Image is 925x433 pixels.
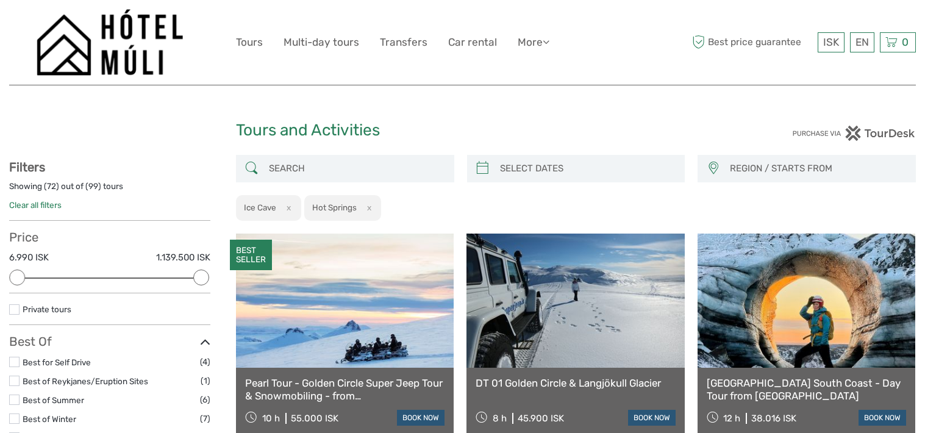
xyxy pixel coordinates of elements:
span: (1) [201,374,210,388]
a: book now [628,410,676,426]
a: Clear all filters [9,200,62,210]
div: 45.900 ISK [518,413,564,424]
a: Car rental [448,34,497,51]
label: 99 [88,181,98,192]
span: 0 [900,36,910,48]
span: (6) [200,393,210,407]
strong: Filters [9,160,45,174]
h2: Ice Cave [244,202,276,212]
span: Best price guarantee [689,32,815,52]
a: Best of Reykjanes/Eruption Sites [23,376,148,386]
span: 10 h [262,413,280,424]
div: EN [850,32,874,52]
a: Best for Self Drive [23,357,91,367]
a: Multi-day tours [284,34,359,51]
label: 72 [47,181,56,192]
div: 55.000 ISK [291,413,338,424]
div: BEST SELLER [230,240,272,270]
input: SELECT DATES [495,158,679,179]
span: (7) [200,412,210,426]
a: Transfers [380,34,427,51]
h2: Hot Springs [312,202,357,212]
a: DT 01 Golden Circle & Langjökull Glacier [476,377,675,389]
button: x [359,201,375,214]
h3: Price [9,230,210,245]
div: 38.016 ISK [751,413,796,424]
button: REGION / STARTS FROM [724,159,910,179]
a: Best of Winter [23,414,76,424]
a: Best of Summer [23,395,84,405]
div: Showing ( ) out of ( ) tours [9,181,210,199]
span: 12 h [723,413,740,424]
a: book now [397,410,445,426]
span: ISK [823,36,839,48]
label: 6.990 ISK [9,251,49,264]
img: 1276-09780d38-f550-4f2e-b773-0f2717b8e24e_logo_big.png [37,9,184,76]
a: Tours [236,34,263,51]
a: [GEOGRAPHIC_DATA] South Coast - Day Tour from [GEOGRAPHIC_DATA] [707,377,906,402]
label: 1.139.500 ISK [156,251,210,264]
h1: Tours and Activities [236,121,690,140]
button: x [278,201,295,214]
input: SEARCH [264,158,448,179]
h3: Best Of [9,334,210,349]
a: More [518,34,549,51]
a: Pearl Tour - Golden Circle Super Jeep Tour & Snowmobiling - from [GEOGRAPHIC_DATA] [245,377,445,402]
span: 8 h [493,413,507,424]
img: PurchaseViaTourDesk.png [792,126,916,141]
span: (4) [200,355,210,369]
a: Private tours [23,304,71,314]
a: book now [859,410,906,426]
